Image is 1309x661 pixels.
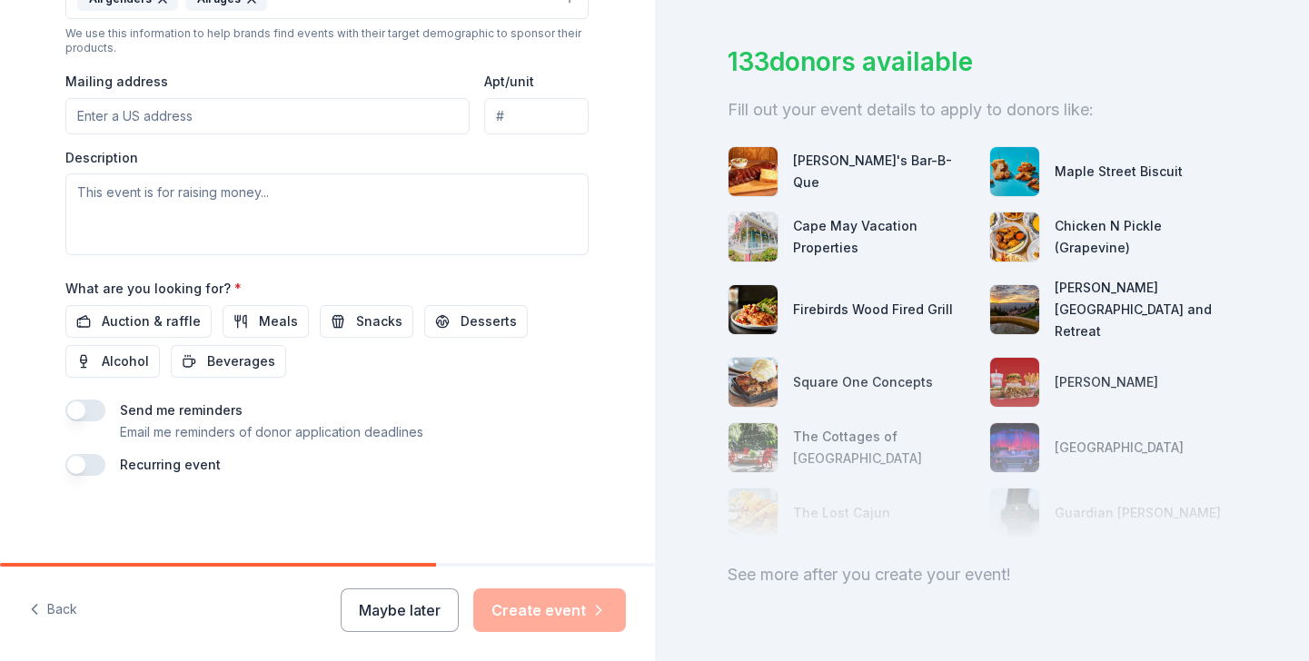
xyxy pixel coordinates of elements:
[729,285,778,334] img: photo for Firebirds Wood Fired Grill
[120,402,243,418] label: Send me reminders
[793,150,975,193] div: [PERSON_NAME]'s Bar-B-Que
[728,560,1237,589] div: See more after you create your event!
[728,43,1237,81] div: 133 donors available
[341,588,459,632] button: Maybe later
[120,457,221,472] label: Recurring event
[793,299,953,321] div: Firebirds Wood Fired Grill
[424,305,528,338] button: Desserts
[1055,161,1183,183] div: Maple Street Biscuit
[171,345,286,378] button: Beverages
[259,311,298,332] span: Meals
[484,73,534,91] label: Apt/unit
[1055,277,1236,342] div: [PERSON_NAME] [GEOGRAPHIC_DATA] and Retreat
[65,149,138,167] label: Description
[793,215,975,259] div: Cape May Vacation Properties
[461,311,517,332] span: Desserts
[65,280,242,298] label: What are you looking for?
[990,212,1039,261] img: photo for Chicken N Pickle (Grapevine)
[484,98,589,134] input: #
[729,212,778,261] img: photo for Cape May Vacation Properties
[65,305,212,338] button: Auction & raffle
[102,311,201,332] span: Auction & raffle
[29,591,77,629] button: Back
[65,98,470,134] input: Enter a US address
[990,147,1039,196] img: photo for Maple Street Biscuit
[356,311,402,332] span: Snacks
[65,73,168,91] label: Mailing address
[207,350,275,372] span: Beverages
[223,305,309,338] button: Meals
[1055,215,1236,259] div: Chicken N Pickle (Grapevine)
[120,421,423,443] p: Email me reminders of donor application deadlines
[320,305,413,338] button: Snacks
[728,95,1237,124] div: Fill out your event details to apply to donors like:
[65,345,160,378] button: Alcohol
[990,285,1039,334] img: photo for Downing Mountain Lodge and Retreat
[729,147,778,196] img: photo for Soulman's Bar-B-Que
[65,26,589,55] div: We use this information to help brands find events with their target demographic to sponsor their...
[102,350,149,372] span: Alcohol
